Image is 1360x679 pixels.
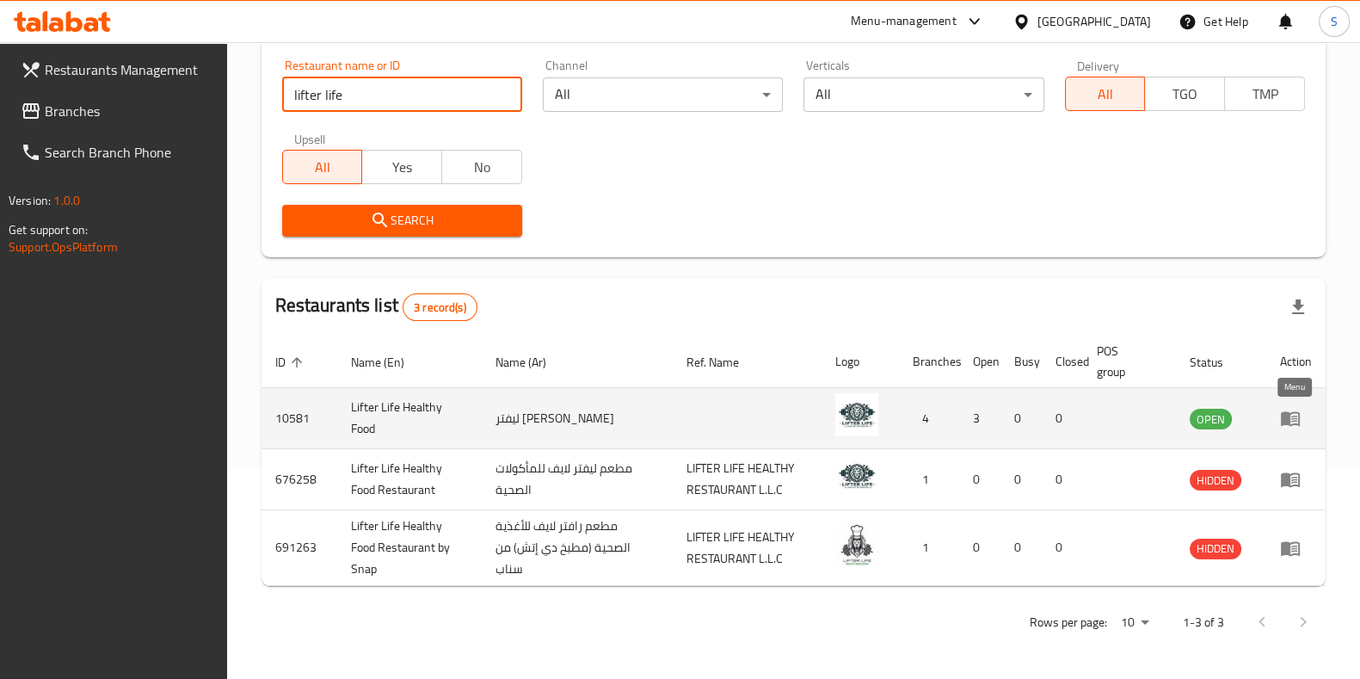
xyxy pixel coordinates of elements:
div: [GEOGRAPHIC_DATA] [1037,12,1151,31]
td: Lifter Life Healthy Food Restaurant [337,449,483,510]
div: All [543,77,783,112]
td: ليفتر [PERSON_NAME] [482,388,673,449]
th: Logo [822,336,899,388]
th: Busy [1000,336,1042,388]
img: Lifter Life Healthy Food Restaurant [835,454,878,497]
input: Search for restaurant name or ID.. [282,77,522,112]
span: HIDDEN [1190,539,1241,559]
td: 0 [1042,510,1083,586]
td: 1 [899,449,959,510]
span: 1.0.0 [53,189,80,212]
button: TGO [1144,77,1225,111]
span: All [290,155,356,180]
div: Export file [1277,287,1319,328]
span: Name (En) [351,352,427,373]
td: 0 [959,510,1000,586]
td: 0 [1000,510,1042,586]
span: 3 record(s) [403,299,477,316]
td: 676258 [262,449,337,510]
span: Yes [369,155,435,180]
td: LIFTER LIFE HEALTHY RESTAURANT L.L.C [673,449,822,510]
td: مطعم رافتر لايف للأغذية الصحية (مطبخ دي إتش) من سناب [482,510,673,586]
h2: Restaurant search [282,18,1305,44]
a: Branches [7,90,227,132]
span: Status [1190,352,1246,373]
span: Version: [9,189,51,212]
div: Menu [1280,469,1312,490]
button: All [282,150,363,184]
img: Lifter Life Healthy Food Restaurant by Snap [835,523,878,566]
span: Branches [45,101,213,121]
span: OPEN [1190,410,1232,429]
a: Restaurants Management [7,49,227,90]
img: Lifter Life Healthy Food [835,393,878,436]
span: HIDDEN [1190,471,1241,491]
span: Restaurants Management [45,59,213,80]
button: TMP [1224,77,1305,111]
div: Menu [1280,538,1312,559]
button: Search [282,205,522,237]
span: All [1073,82,1139,107]
th: Action [1266,336,1326,388]
td: Lifter Life Healthy Food Restaurant by Snap [337,510,483,586]
td: 0 [1042,449,1083,510]
th: Branches [899,336,959,388]
td: 0 [1042,388,1083,449]
div: All [803,77,1043,112]
div: Menu-management [851,11,957,32]
td: LIFTER LIFE HEALTHY RESTAURANT L.L.C [673,510,822,586]
td: 3 [959,388,1000,449]
span: Ref. Name [686,352,761,373]
span: Search [296,210,508,231]
div: HIDDEN [1190,539,1241,559]
td: 0 [1000,388,1042,449]
button: All [1065,77,1146,111]
span: Name (Ar) [495,352,569,373]
span: Get support on: [9,219,88,241]
label: Upsell [294,133,326,145]
button: No [441,150,522,184]
td: 0 [959,449,1000,510]
td: 691263 [262,510,337,586]
table: enhanced table [262,336,1326,586]
p: Rows per page: [1030,612,1107,633]
div: Total records count [403,293,477,321]
span: ID [275,352,308,373]
label: Delivery [1077,59,1120,71]
td: 0 [1000,449,1042,510]
span: S [1331,12,1338,31]
a: Support.OpsPlatform [9,236,118,258]
p: 1-3 of 3 [1183,612,1224,633]
td: Lifter Life Healthy Food [337,388,483,449]
span: TGO [1152,82,1218,107]
span: Search Branch Phone [45,142,213,163]
th: Closed [1042,336,1083,388]
td: مطعم ليفتر لايف للمأكولات الصحية [482,449,673,510]
div: Rows per page: [1114,610,1155,636]
span: TMP [1232,82,1298,107]
h2: Restaurants list [275,293,477,321]
td: 10581 [262,388,337,449]
th: Open [959,336,1000,388]
span: No [449,155,515,180]
td: 1 [899,510,959,586]
td: 4 [899,388,959,449]
button: Yes [361,150,442,184]
span: POS group [1097,341,1155,382]
a: Search Branch Phone [7,132,227,173]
